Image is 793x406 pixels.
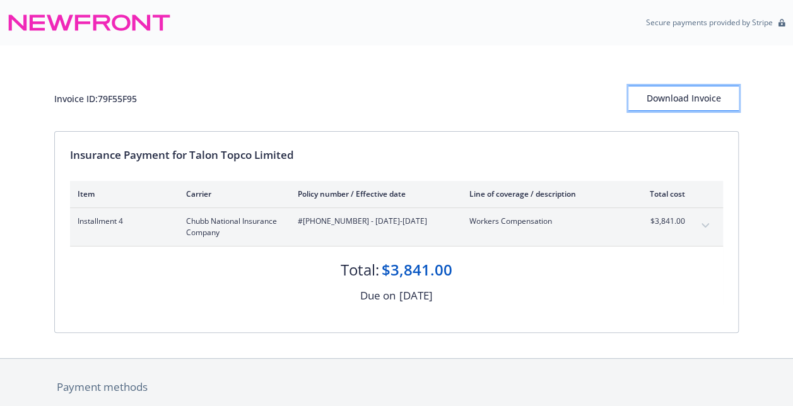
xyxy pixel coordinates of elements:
[78,188,166,199] div: Item
[78,216,166,227] span: Installment 4
[298,216,449,227] span: #[PHONE_NUMBER] - [DATE]-[DATE]
[695,216,715,236] button: expand content
[341,259,379,281] div: Total:
[360,287,396,304] div: Due on
[646,17,773,28] p: Secure payments provided by Stripe
[382,259,452,281] div: $3,841.00
[469,216,618,227] span: Workers Compensation
[57,379,736,395] div: Payment methods
[70,208,723,246] div: Installment 4Chubb National Insurance Company#[PHONE_NUMBER] - [DATE]-[DATE]Workers Compensation$...
[70,147,723,163] div: Insurance Payment for Talon Topco Limited
[469,188,618,199] div: Line of coverage / description
[638,216,685,227] span: $3,841.00
[399,287,433,304] div: [DATE]
[638,188,685,199] div: Total cost
[628,86,739,111] button: Download Invoice
[186,216,278,238] span: Chubb National Insurance Company
[54,92,137,105] div: Invoice ID: 79F55F95
[628,86,739,110] div: Download Invoice
[298,188,449,199] div: Policy number / Effective date
[186,188,278,199] div: Carrier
